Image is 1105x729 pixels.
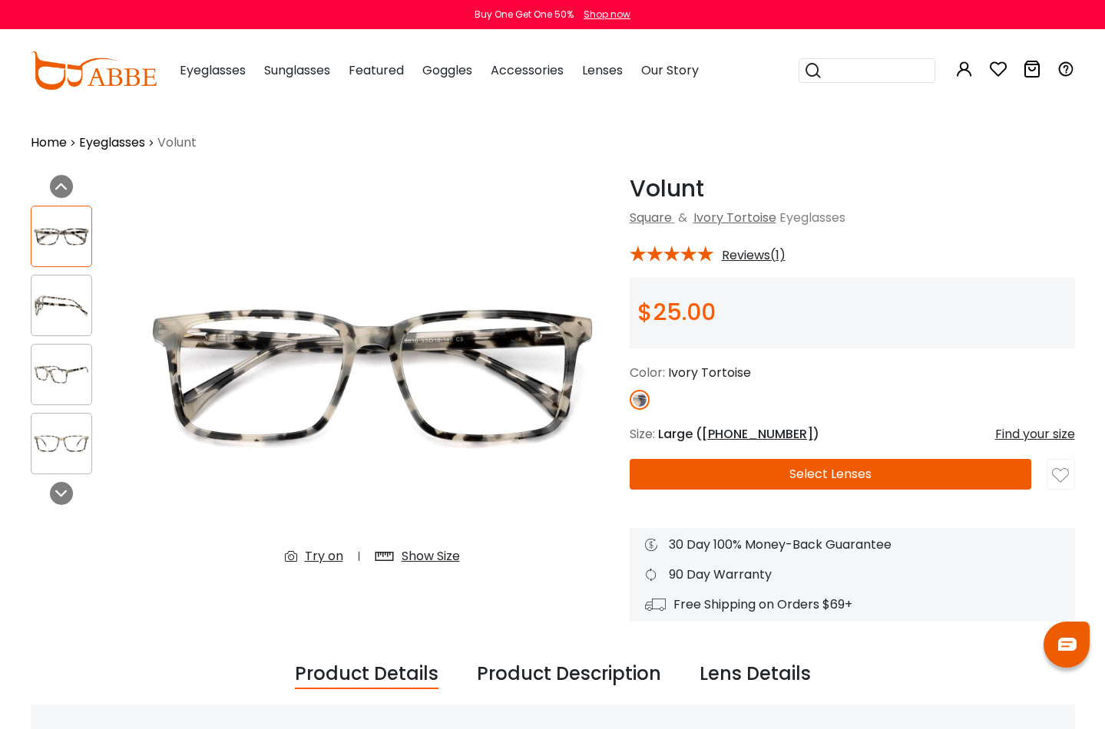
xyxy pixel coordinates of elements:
[779,209,845,226] span: Eyeglasses
[722,249,786,262] span: Reviews(1)
[645,536,1060,554] div: 30 Day 100% Money-Back Guarantee
[1052,467,1069,484] img: like
[31,360,91,390] img: Volunt Ivory-tortoise Acetate Eyeglasses , SpringHinges , UniversalBridgeFit Frames from ABBE Gla...
[675,209,690,226] span: &
[630,459,1032,490] button: Select Lenses
[630,364,665,381] span: Color:
[422,61,472,79] span: Goggles
[475,8,574,21] div: Buy One Get One 50%
[477,660,661,689] div: Product Description
[584,8,630,21] div: Shop now
[131,175,614,578] img: Volunt Ivory-tortoise Acetate Eyeglasses , SpringHinges , UniversalBridgeFit Frames from ABBE Gla...
[79,134,145,152] a: Eyeglasses
[295,660,438,689] div: Product Details
[645,595,1060,614] div: Free Shipping on Orders $69+
[31,51,157,90] img: abbeglasses.com
[630,425,655,443] span: Size:
[693,209,776,226] a: Ivory Tortoise
[305,547,343,566] div: Try on
[31,429,91,459] img: Volunt Ivory-tortoise Acetate Eyeglasses , SpringHinges , UniversalBridgeFit Frames from ABBE Gla...
[31,222,91,252] img: Volunt Ivory-tortoise Acetate Eyeglasses , SpringHinges , UniversalBridgeFit Frames from ABBE Gla...
[658,425,819,443] span: Large ( )
[582,61,623,79] span: Lenses
[668,364,751,381] span: Ivory Tortoise
[1058,638,1077,651] img: chat
[995,425,1075,444] div: Find your size
[700,660,811,689] div: Lens Details
[31,134,67,152] a: Home
[180,61,246,79] span: Eyeglasses
[31,291,91,321] img: Volunt Ivory-tortoise Acetate Eyeglasses , SpringHinges , UniversalBridgeFit Frames from ABBE Gla...
[637,295,716,328] span: $25.00
[645,566,1060,584] div: 90 Day Warranty
[702,425,813,443] span: [PHONE_NUMBER]
[630,209,672,226] a: Square
[264,61,330,79] span: Sunglasses
[349,61,404,79] span: Featured
[576,8,630,21] a: Shop now
[491,61,564,79] span: Accessories
[402,547,460,566] div: Show Size
[641,61,699,79] span: Our Story
[157,134,197,152] span: Volunt
[630,175,1075,203] h1: Volunt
